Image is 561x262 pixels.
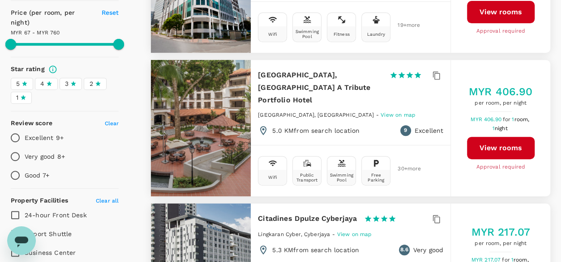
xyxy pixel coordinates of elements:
h6: Citadines Dpulze Cyberjaya [258,212,357,225]
p: Very good 8+ [25,152,65,161]
span: Lingkaran Cyber, Cyberjaya [258,231,330,237]
p: Good 7+ [25,171,49,180]
a: View on map [337,230,372,237]
span: 1 [492,125,509,131]
span: Reset [102,9,119,16]
div: Public Transport [295,173,319,182]
h6: Property Facilities [11,196,68,206]
span: 1 [512,116,531,123]
p: 5.0 KM from search location [272,126,360,135]
span: MYR 67 - MYR 760 [11,30,60,36]
div: Fitness [334,32,350,37]
span: View on map [381,112,415,118]
span: 8.6 [400,245,408,254]
p: Very good [413,245,443,254]
span: 3 [65,79,69,89]
span: 19 + more [398,22,411,28]
div: Swimming Pool [329,173,354,182]
span: 30 + more [398,166,411,172]
span: - [332,231,337,237]
button: View rooms [467,1,535,23]
div: Free Parking [364,173,388,182]
span: Airport Shuttle [25,230,72,237]
span: 5 [16,79,20,89]
span: Clear all [96,198,119,204]
span: room, [514,116,529,123]
p: Excellent 9+ [25,133,64,142]
span: Clear [105,120,119,127]
span: 24-hour Front Desk [25,211,87,219]
span: Business Center [25,249,76,256]
div: Swimming Pool [295,29,319,39]
p: 5.3 KM from search location [272,245,359,254]
a: View on map [381,111,415,118]
button: View rooms [467,137,535,159]
p: Excellent [415,126,443,135]
span: night [495,125,508,131]
span: 1 [16,93,18,102]
div: Wifi [268,32,277,37]
span: Approval required [476,27,525,36]
span: Approval required [476,163,525,172]
span: [GEOGRAPHIC_DATA], [GEOGRAPHIC_DATA] [258,112,373,118]
h6: Review score [11,118,52,128]
h5: MYR 217.07 [471,225,530,239]
span: 9 [404,126,407,135]
span: 4 [40,79,44,89]
div: Laundry [367,32,385,37]
div: Wifi [268,175,277,180]
iframe: Button to launch messaging window [7,226,36,255]
span: per room, per night [471,239,530,248]
h6: Star rating [11,64,45,74]
svg: Star ratings are awarded to properties to represent the quality of services, facilities, and amen... [48,65,57,74]
h5: MYR 406.90 [469,85,533,99]
span: per room, per night [469,99,533,108]
span: MYR 406.90 [471,116,503,123]
span: 2 [89,79,93,89]
h6: Price (per room, per night) [11,8,92,28]
h6: [GEOGRAPHIC_DATA], [GEOGRAPHIC_DATA] A Tribute Portfolio Hotel [258,69,382,106]
span: - [376,112,381,118]
span: for [503,116,512,123]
